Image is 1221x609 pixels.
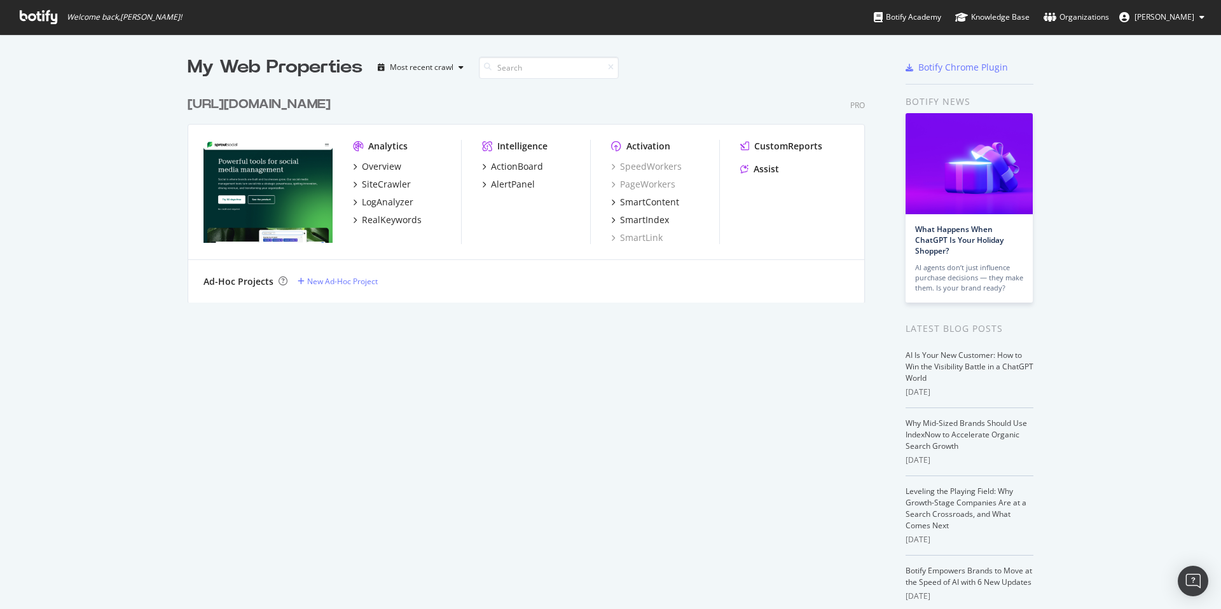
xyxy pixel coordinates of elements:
[1044,11,1109,24] div: Organizations
[373,57,469,78] button: Most recent crawl
[1109,7,1215,27] button: [PERSON_NAME]
[203,140,333,243] img: https://sproutsocial.com/
[188,55,362,80] div: My Web Properties
[611,178,675,191] a: PageWorkers
[740,140,822,153] a: CustomReports
[874,11,941,24] div: Botify Academy
[497,140,548,153] div: Intelligence
[955,11,1030,24] div: Knowledge Base
[754,163,779,175] div: Assist
[188,95,331,114] div: [URL][DOMAIN_NAME]
[188,95,336,114] a: [URL][DOMAIN_NAME]
[491,160,543,173] div: ActionBoard
[626,140,670,153] div: Activation
[918,61,1008,74] div: Botify Chrome Plugin
[906,61,1008,74] a: Botify Chrome Plugin
[620,214,669,226] div: SmartIndex
[491,178,535,191] div: AlertPanel
[906,322,1033,336] div: Latest Blog Posts
[368,140,408,153] div: Analytics
[353,196,413,209] a: LogAnalyzer
[611,196,679,209] a: SmartContent
[611,214,669,226] a: SmartIndex
[479,57,619,79] input: Search
[850,100,865,111] div: Pro
[740,163,779,175] a: Assist
[362,178,411,191] div: SiteCrawler
[611,231,663,244] a: SmartLink
[1178,566,1208,596] div: Open Intercom Messenger
[353,214,422,226] a: RealKeywords
[906,455,1033,466] div: [DATE]
[482,160,543,173] a: ActionBoard
[611,160,682,173] a: SpeedWorkers
[203,275,273,288] div: Ad-Hoc Projects
[482,178,535,191] a: AlertPanel
[307,276,378,287] div: New Ad-Hoc Project
[906,591,1033,602] div: [DATE]
[906,418,1027,451] a: Why Mid-Sized Brands Should Use IndexNow to Accelerate Organic Search Growth
[906,486,1026,531] a: Leveling the Playing Field: Why Growth-Stage Companies Are at a Search Crossroads, and What Comes...
[915,263,1023,293] div: AI agents don’t just influence purchase decisions — they make them. Is your brand ready?
[353,160,401,173] a: Overview
[906,387,1033,398] div: [DATE]
[915,224,1004,256] a: What Happens When ChatGPT Is Your Holiday Shopper?
[67,12,182,22] span: Welcome back, [PERSON_NAME] !
[906,95,1033,109] div: Botify news
[754,140,822,153] div: CustomReports
[298,276,378,287] a: New Ad-Hoc Project
[188,80,875,303] div: grid
[906,534,1033,545] div: [DATE]
[362,214,422,226] div: RealKeywords
[906,565,1032,587] a: Botify Empowers Brands to Move at the Speed of AI with 6 New Updates
[362,160,401,173] div: Overview
[353,178,411,191] a: SiteCrawler
[390,64,453,71] div: Most recent crawl
[362,196,413,209] div: LogAnalyzer
[906,113,1033,214] img: What Happens When ChatGPT Is Your Holiday Shopper?
[906,350,1033,383] a: AI Is Your New Customer: How to Win the Visibility Battle in a ChatGPT World
[620,196,679,209] div: SmartContent
[1135,11,1194,22] span: Nader Nekvasil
